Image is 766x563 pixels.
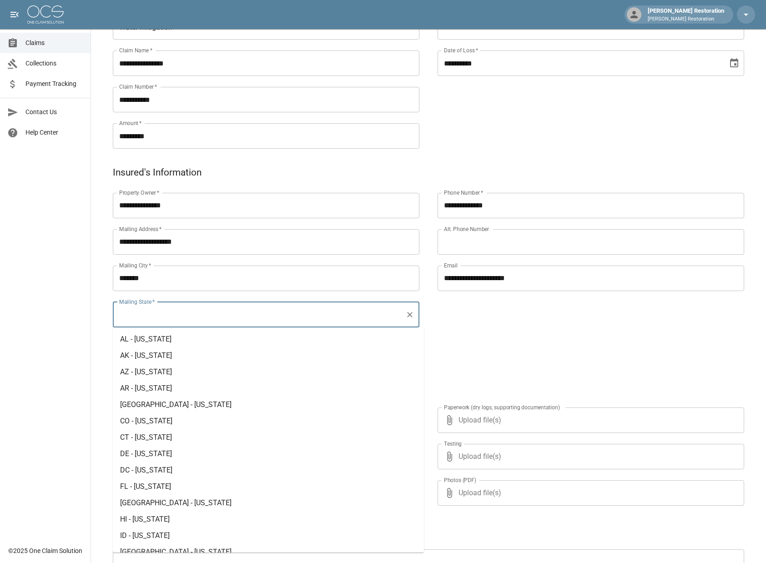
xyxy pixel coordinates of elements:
span: Upload file(s) [459,480,720,506]
label: Mailing City [119,261,151,269]
span: Upload file(s) [459,444,720,469]
span: AK - [US_STATE] [120,351,172,360]
span: Payment Tracking [25,79,83,89]
label: Mailing Address [119,225,161,233]
span: FL - [US_STATE] [120,482,171,491]
label: Alt. Phone Number [444,225,489,233]
span: Contact Us [25,107,83,117]
span: [GEOGRAPHIC_DATA] - [US_STATE] [120,400,232,409]
button: open drawer [5,5,24,24]
label: Phone Number [444,189,483,196]
label: Mailing State [119,298,155,306]
span: Upload file(s) [459,407,720,433]
span: AZ - [US_STATE] [120,367,172,376]
div: [PERSON_NAME] Restoration [644,6,728,23]
span: [GEOGRAPHIC_DATA] - [US_STATE] [120,498,232,507]
span: HI - [US_STATE] [120,515,170,523]
label: Email [444,261,458,269]
label: Paperwork (dry logs, supporting documentation) [444,403,560,411]
span: ID - [US_STATE] [120,531,170,540]
span: [GEOGRAPHIC_DATA] - [US_STATE] [120,548,232,556]
span: AR - [US_STATE] [120,384,172,392]
button: Choose date, selected date is Aug 24, 2025 [725,54,743,72]
button: Clear [403,308,416,321]
img: ocs-logo-white-transparent.png [27,5,64,24]
div: © 2025 One Claim Solution [8,546,82,555]
span: Collections [25,59,83,68]
span: DC - [US_STATE] [120,466,172,474]
label: Claim Number [119,83,157,90]
label: Property Owner [119,189,160,196]
p: [PERSON_NAME] Restoration [648,15,724,23]
span: CO - [US_STATE] [120,417,172,425]
span: DE - [US_STATE] [120,449,172,458]
label: Date of Loss [444,46,478,54]
span: CT - [US_STATE] [120,433,172,442]
label: Claim Name [119,46,152,54]
span: Claims [25,38,83,48]
span: AL - [US_STATE] [120,335,171,343]
label: Photos (PDF) [444,476,476,484]
label: Amount [119,119,142,127]
label: Testing [444,440,462,447]
span: Help Center [25,128,83,137]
